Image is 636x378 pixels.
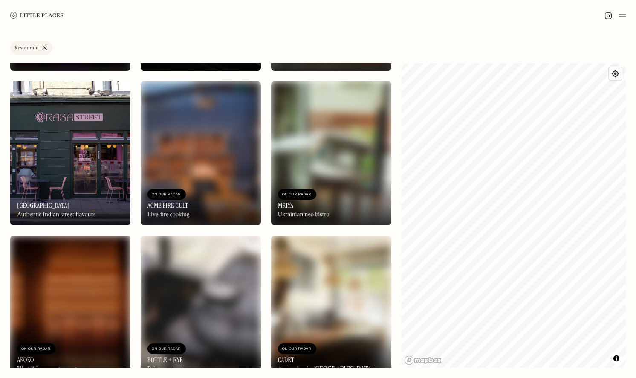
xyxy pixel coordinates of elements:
[278,356,295,364] h3: Cadet
[10,81,130,225] a: Rasa StreetRasa Street[GEOGRAPHIC_DATA]Authentic Indian street flavours
[278,211,330,218] div: Ukrainian neo bistro
[152,190,182,199] div: On Our Radar
[17,201,69,209] h3: [GEOGRAPHIC_DATA]
[141,81,261,225] a: Acme Fire CultAcme Fire CultOn Our RadarAcme Fire CultLive-fire cooking
[10,81,130,225] img: Rasa Street
[278,366,374,373] div: A wine bar in [GEOGRAPHIC_DATA]
[147,356,183,364] h3: Bottle + Rye
[17,366,77,373] div: West African restaurant
[282,345,312,353] div: On Our Radar
[614,354,619,363] span: Toggle attribution
[404,355,442,365] a: Mapbox homepage
[611,353,622,363] button: Toggle attribution
[402,63,626,368] canvas: Map
[21,345,51,353] div: On Our Radar
[141,81,261,225] img: Acme Fire Cult
[152,345,182,353] div: On Our Radar
[271,81,391,225] img: Mriya
[278,201,294,209] h3: Mriya
[609,67,622,80] button: Find my location
[10,41,52,55] a: Restaurant
[17,356,34,364] h3: Akoko
[14,46,39,51] div: Restaurant
[147,201,188,209] h3: Acme Fire Cult
[147,211,190,218] div: Live-fire cooking
[271,81,391,225] a: MriyaMriyaOn Our RadarMriyaUkrainian neo bistro
[17,211,96,218] div: Authentic Indian street flavours
[282,190,312,199] div: On Our Radar
[147,366,190,373] div: Brixton wine bar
